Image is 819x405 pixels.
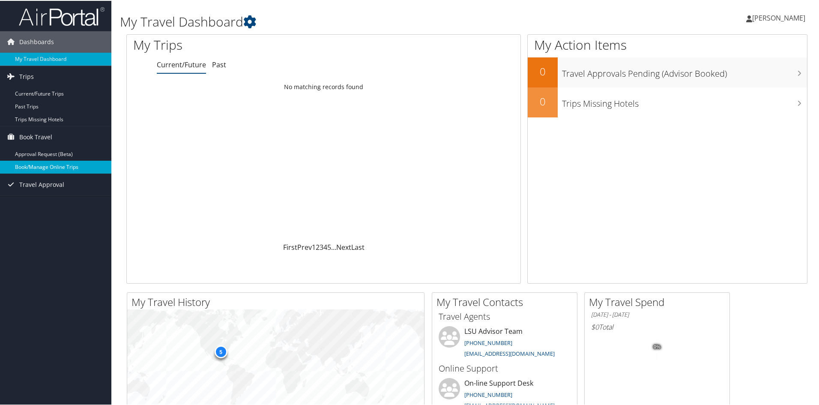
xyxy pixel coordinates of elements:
[591,321,599,331] span: $0
[327,242,331,251] a: 5
[528,57,807,87] a: 0Travel Approvals Pending (Advisor Booked)
[323,242,327,251] a: 4
[562,63,807,79] h3: Travel Approvals Pending (Advisor Booked)
[19,30,54,52] span: Dashboards
[439,362,571,374] h3: Online Support
[528,63,558,78] h2: 0
[439,310,571,322] h3: Travel Agents
[120,12,583,30] h1: My Travel Dashboard
[591,321,723,331] h6: Total
[336,242,351,251] a: Next
[19,65,34,87] span: Trips
[752,12,805,22] span: [PERSON_NAME]
[528,93,558,108] h2: 0
[562,93,807,109] h3: Trips Missing Hotels
[127,78,520,94] td: No matching records found
[297,242,312,251] a: Prev
[589,294,729,309] h2: My Travel Spend
[19,126,52,147] span: Book Travel
[746,4,814,30] a: [PERSON_NAME]
[654,344,661,349] tspan: 0%
[19,6,105,26] img: airportal-logo.png
[212,59,226,69] a: Past
[133,35,350,53] h1: My Trips
[464,349,555,357] a: [EMAIL_ADDRESS][DOMAIN_NAME]
[434,325,575,360] li: LSU Advisor Team
[464,390,512,398] a: [PHONE_NUMBER]
[214,345,227,357] div: 5
[436,294,577,309] h2: My Travel Contacts
[320,242,323,251] a: 3
[351,242,365,251] a: Last
[464,338,512,346] a: [PHONE_NUMBER]
[591,310,723,318] h6: [DATE] - [DATE]
[132,294,424,309] h2: My Travel History
[528,87,807,117] a: 0Trips Missing Hotels
[157,59,206,69] a: Current/Future
[283,242,297,251] a: First
[316,242,320,251] a: 2
[331,242,336,251] span: …
[312,242,316,251] a: 1
[19,173,64,195] span: Travel Approval
[528,35,807,53] h1: My Action Items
